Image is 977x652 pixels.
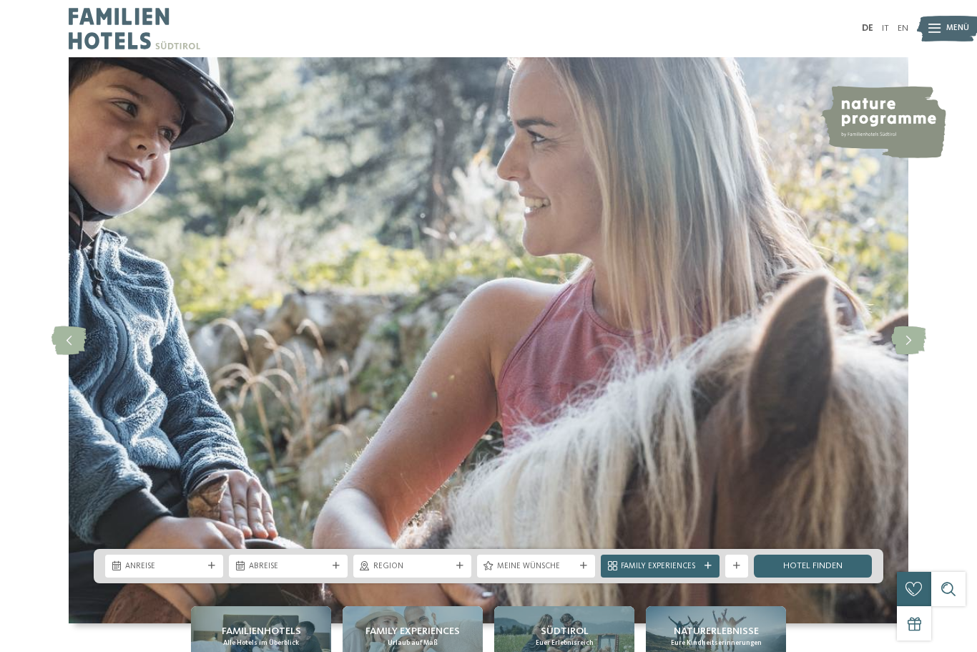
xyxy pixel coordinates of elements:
span: Abreise [249,561,327,573]
span: Euer Erlebnisreich [536,638,594,648]
a: Hotel finden [754,555,872,578]
a: EN [898,24,908,33]
span: Familienhotels [222,624,301,638]
span: Region [373,561,451,573]
span: Menü [946,23,969,34]
span: Anreise [125,561,203,573]
a: IT [882,24,889,33]
span: Südtirol [541,624,589,638]
img: Familienhotels Südtirol: The happy family places [69,57,908,623]
span: Urlaub auf Maß [388,638,438,648]
span: Alle Hotels im Überblick [223,638,299,648]
a: DE [862,24,873,33]
img: nature programme by Familienhotels Südtirol [820,86,946,158]
span: Eure Kindheitserinnerungen [671,638,762,648]
span: Naturerlebnisse [674,624,759,638]
span: Family Experiences [621,561,699,573]
span: Meine Wünsche [497,561,575,573]
span: Family Experiences [365,624,460,638]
